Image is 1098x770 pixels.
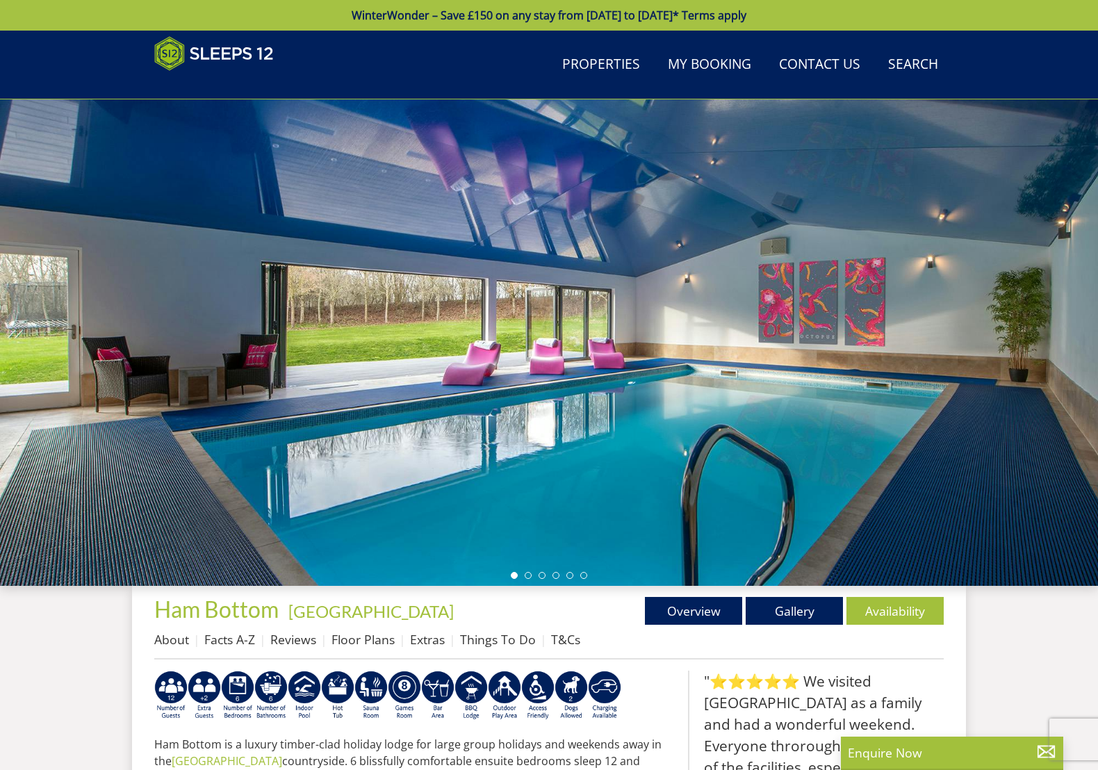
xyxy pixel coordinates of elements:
[410,631,445,648] a: Extras
[221,671,254,721] img: AD_4nXfRzBlt2m0mIteXDhAcJCdmEApIceFt1SPvkcB48nqgTZkfMpQlDmULa47fkdYiHD0skDUgcqepViZHFLjVKS2LWHUqM...
[883,49,944,81] a: Search
[154,671,188,721] img: AD_4nXeyNBIiEViFqGkFxeZn-WxmRvSobfXIejYCAwY7p4slR9Pvv7uWB8BWWl9Rip2DDgSCjKzq0W1yXMRj2G_chnVa9wg_L...
[388,671,421,721] img: AD_4nXdrZMsjcYNLGsKuA84hRzvIbesVCpXJ0qqnwZoX5ch9Zjv73tWe4fnFRs2gJ9dSiUubhZXckSJX_mqrZBmYExREIfryF...
[488,671,521,721] img: AD_4nXfjdDqPkGBf7Vpi6H87bmAUe5GYCbodrAbU4sf37YN55BCjSXGx5ZgBV7Vb9EJZsXiNVuyAiuJUB3WVt-w9eJ0vaBcHg...
[555,671,588,721] img: AD_4nXe7_8LrJK20fD9VNWAdfykBvHkWcczWBt5QOadXbvIwJqtaRaRf-iI0SeDpMmH1MdC9T1Vy22FMXzzjMAvSuTB5cJ7z5...
[421,671,454,721] img: AD_4nXeUnLxUhQNc083Qf4a-s6eVLjX_ttZlBxbnREhztiZs1eT9moZ8e5Fzbx9LK6K9BfRdyv0AlCtKptkJvtknTFvAhI3RM...
[848,744,1056,762] p: Enquire Now
[147,79,293,91] iframe: Customer reviews powered by Trustpilot
[154,631,189,648] a: About
[521,671,555,721] img: AD_4nXe3VD57-M2p5iq4fHgs6WJFzKj8B0b3RcPFe5LKK9rgeZlFmFoaMJPsJOOJzc7Q6RMFEqsjIZ5qfEJu1txG3QLmI_2ZW...
[662,49,757,81] a: My Booking
[188,671,221,721] img: AD_4nXeP6WuvG491uY6i5ZIMhzz1N248Ei-RkDHdxvvjTdyF2JXhbvvI0BrTCyeHgyWBEg8oAgd1TvFQIsSlzYPCTB7K21VoI...
[588,671,621,721] img: AD_4nXcnT2OPG21WxYUhsl9q61n1KejP7Pk9ESVM9x9VetD-X_UXXoxAKaMRZGYNcSGiAsmGyKm0QlThER1osyFXNLmuYOVBV...
[846,597,944,625] a: Availability
[321,671,354,721] img: AD_4nXcpX5uDwed6-YChlrI2BYOgXwgg3aqYHOhRm0XfZB-YtQW2NrmeCr45vGAfVKUq4uWnc59ZmEsEzoF5o39EWARlT1ewO...
[172,753,282,769] a: [GEOGRAPHIC_DATA]
[283,601,454,621] span: -
[354,671,388,721] img: AD_4nXdjbGEeivCGLLmyT_JEP7bTfXsjgyLfnLszUAQeQ4RcokDYHVBt5R8-zTDbAVICNoGv1Dwc3nsbUb1qR6CAkrbZUeZBN...
[204,631,255,648] a: Facts A-Z
[746,597,843,625] a: Gallery
[288,671,321,721] img: AD_4nXei2dp4L7_L8OvME76Xy1PUX32_NMHbHVSts-g-ZAVb8bILrMcUKZI2vRNdEqfWP017x6NFeUMZMqnp0JYknAB97-jDN...
[154,596,283,623] a: Ham Bottom
[557,49,646,81] a: Properties
[270,631,316,648] a: Reviews
[254,671,288,721] img: AD_4nXdmwCQHKAiIjYDk_1Dhq-AxX3fyYPYaVgX942qJE-Y7he54gqc0ybrIGUg6Qr_QjHGl2FltMhH_4pZtc0qV7daYRc31h...
[154,596,279,623] span: Ham Bottom
[460,631,536,648] a: Things To Do
[331,631,395,648] a: Floor Plans
[454,671,488,721] img: AD_4nXfdu1WaBqbCvRx5dFd3XGC71CFesPHPPZknGuZzXQvBzugmLudJYyY22b9IpSVlKbnRjXo7AJLKEyhYodtd_Fvedgm5q...
[551,631,580,648] a: T&Cs
[773,49,866,81] a: Contact Us
[288,601,454,621] a: [GEOGRAPHIC_DATA]
[645,597,742,625] a: Overview
[154,36,274,71] img: Sleeps 12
